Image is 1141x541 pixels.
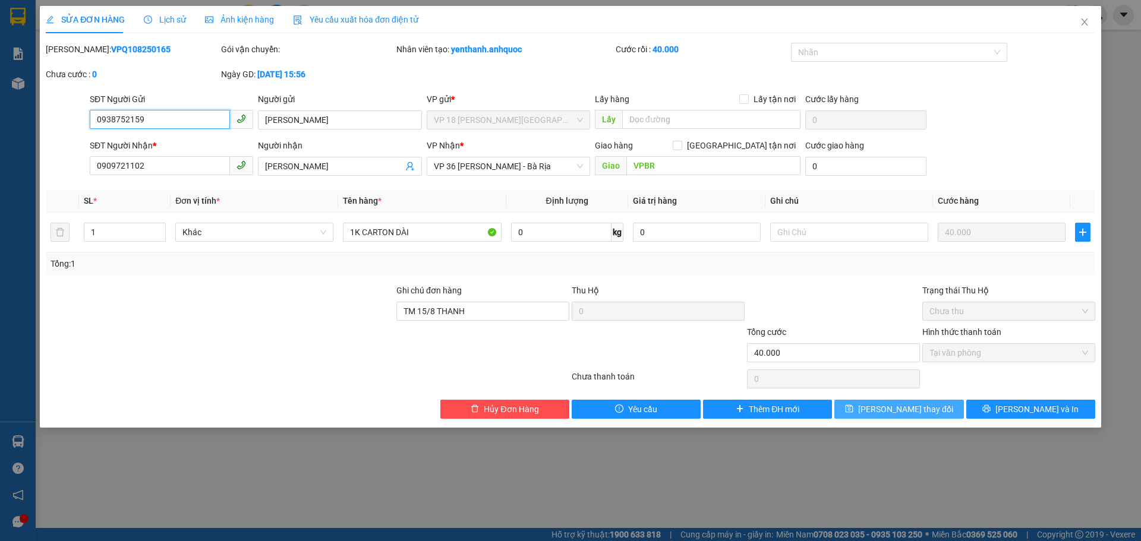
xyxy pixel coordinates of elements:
[111,45,171,54] b: VPQ108250165
[51,257,440,270] div: Tổng: 1
[46,15,54,24] span: edit
[982,404,991,414] span: printer
[805,110,926,129] input: Cước lấy hàng
[51,223,70,242] button: delete
[471,404,479,414] span: delete
[10,10,131,81] div: VP 18 [PERSON_NAME][GEOGRAPHIC_DATA] - [GEOGRAPHIC_DATA]
[175,196,220,205] span: Đơn vị tính
[736,404,744,414] span: plus
[84,196,93,205] span: SL
[257,69,305,79] b: [DATE] 15:56
[1080,17,1089,27] span: close
[770,223,928,242] input: Ghi Chú
[747,327,786,337] span: Tổng cước
[595,110,622,129] span: Lấy
[929,344,1088,362] span: Tại văn phòng
[612,223,623,242] span: kg
[1075,223,1090,242] button: plus
[451,45,522,54] b: yenthanh.anhquoc
[10,81,131,96] div: [PERSON_NAME]
[205,15,274,24] span: Ảnh kiện hàng
[626,156,800,175] input: Dọc đường
[139,53,235,67] div: [PERSON_NAME]
[182,223,326,241] span: Khác
[834,400,963,419] button: save[PERSON_NAME] thay đổi
[703,400,832,419] button: plusThêm ĐH mới
[805,157,926,176] input: Cước giao hàng
[92,69,97,79] b: 0
[622,110,800,129] input: Dọc đường
[293,15,302,25] img: icon
[966,400,1095,419] button: printer[PERSON_NAME] và In
[396,302,569,321] input: Ghi chú đơn hàng
[90,139,253,152] div: SĐT Người Nhận
[546,196,588,205] span: Định lượng
[434,111,583,129] span: VP 18 Nguyễn Thái Bình - Quận 1
[1068,6,1101,39] button: Close
[484,403,538,416] span: Hủy Đơn Hàng
[1076,227,1090,237] span: plus
[205,15,213,24] span: picture
[595,141,633,150] span: Giao hàng
[765,189,933,213] th: Ghi chú
[938,196,979,205] span: Cước hàng
[938,223,1066,242] input: 0
[595,156,626,175] span: Giao
[653,45,679,54] b: 40.000
[90,93,253,106] div: SĐT Người Gửi
[922,327,1001,337] label: Hình thức thanh toán
[237,114,246,124] span: phone
[595,94,629,104] span: Lấy hàng
[293,15,418,24] span: Yêu cầu xuất hóa đơn điện tử
[139,67,235,84] div: 0909721102
[237,160,246,170] span: phone
[139,11,168,24] span: Nhận:
[805,94,859,104] label: Cước lấy hàng
[396,286,462,295] label: Ghi chú đơn hàng
[396,43,613,56] div: Nhân viên tạo:
[144,15,186,24] span: Lịch sử
[427,93,590,106] div: VP gửi
[139,10,235,53] div: VP 36 [PERSON_NAME] - Bà Rịa
[343,196,382,205] span: Tên hàng
[682,139,800,152] span: [GEOGRAPHIC_DATA] tận nơi
[749,93,800,106] span: Lấy tận nơi
[628,403,657,416] span: Yêu cầu
[46,43,219,56] div: [PERSON_NAME]:
[46,68,219,81] div: Chưa cước :
[46,15,125,24] span: SỬA ĐƠN HÀNG
[258,139,421,152] div: Người nhận
[427,141,460,150] span: VP Nhận
[805,141,864,150] label: Cước giao hàng
[615,404,623,414] span: exclamation-circle
[572,400,701,419] button: exclamation-circleYêu cầu
[858,403,953,416] span: [PERSON_NAME] thay đổi
[343,223,501,242] input: VD: Bàn, Ghế
[995,403,1079,416] span: [PERSON_NAME] và In
[405,162,415,171] span: user-add
[156,84,201,105] span: VPBR
[221,68,394,81] div: Ngày GD:
[144,15,152,24] span: clock-circle
[572,286,599,295] span: Thu Hộ
[749,403,799,416] span: Thêm ĐH mới
[845,404,853,414] span: save
[258,93,421,106] div: Người gửi
[434,157,583,175] span: VP 36 Lê Thành Duy - Bà Rịa
[616,43,789,56] div: Cước rồi :
[922,284,1095,297] div: Trạng thái Thu Hộ
[221,43,394,56] div: Gói vận chuyển:
[929,302,1088,320] span: Chưa thu
[440,400,569,419] button: deleteHủy Đơn Hàng
[633,196,677,205] span: Giá trị hàng
[10,11,29,24] span: Gửi:
[570,370,746,391] div: Chưa thanh toán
